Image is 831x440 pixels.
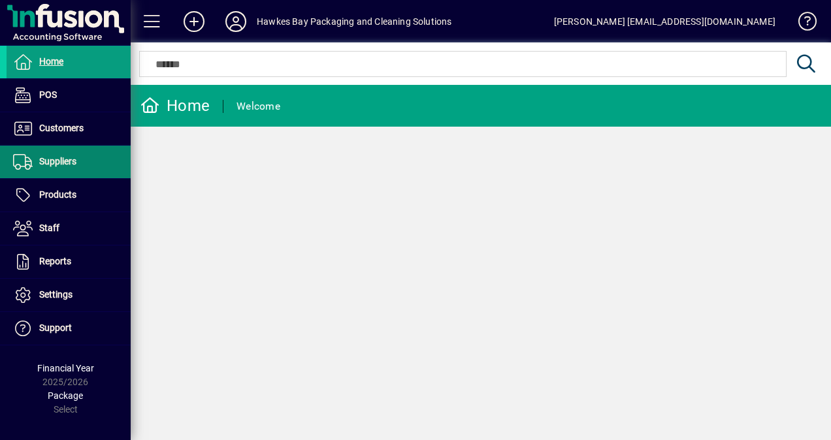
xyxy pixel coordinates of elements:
[215,10,257,33] button: Profile
[7,79,131,112] a: POS
[7,279,131,311] a: Settings
[7,245,131,278] a: Reports
[39,189,76,200] span: Products
[39,256,71,266] span: Reports
[39,56,63,67] span: Home
[39,322,72,333] span: Support
[39,223,59,233] span: Staff
[39,123,84,133] span: Customers
[7,146,131,178] a: Suppliers
[554,11,775,32] div: [PERSON_NAME] [EMAIL_ADDRESS][DOMAIN_NAME]
[140,95,210,116] div: Home
[173,10,215,33] button: Add
[48,390,83,401] span: Package
[7,212,131,245] a: Staff
[39,289,73,300] span: Settings
[37,363,94,373] span: Financial Year
[39,156,76,166] span: Suppliers
[236,96,280,117] div: Welcome
[7,112,131,145] a: Customers
[39,89,57,100] span: POS
[7,312,131,345] a: Support
[7,179,131,212] a: Products
[789,3,815,45] a: Knowledge Base
[257,11,452,32] div: Hawkes Bay Packaging and Cleaning Solutions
